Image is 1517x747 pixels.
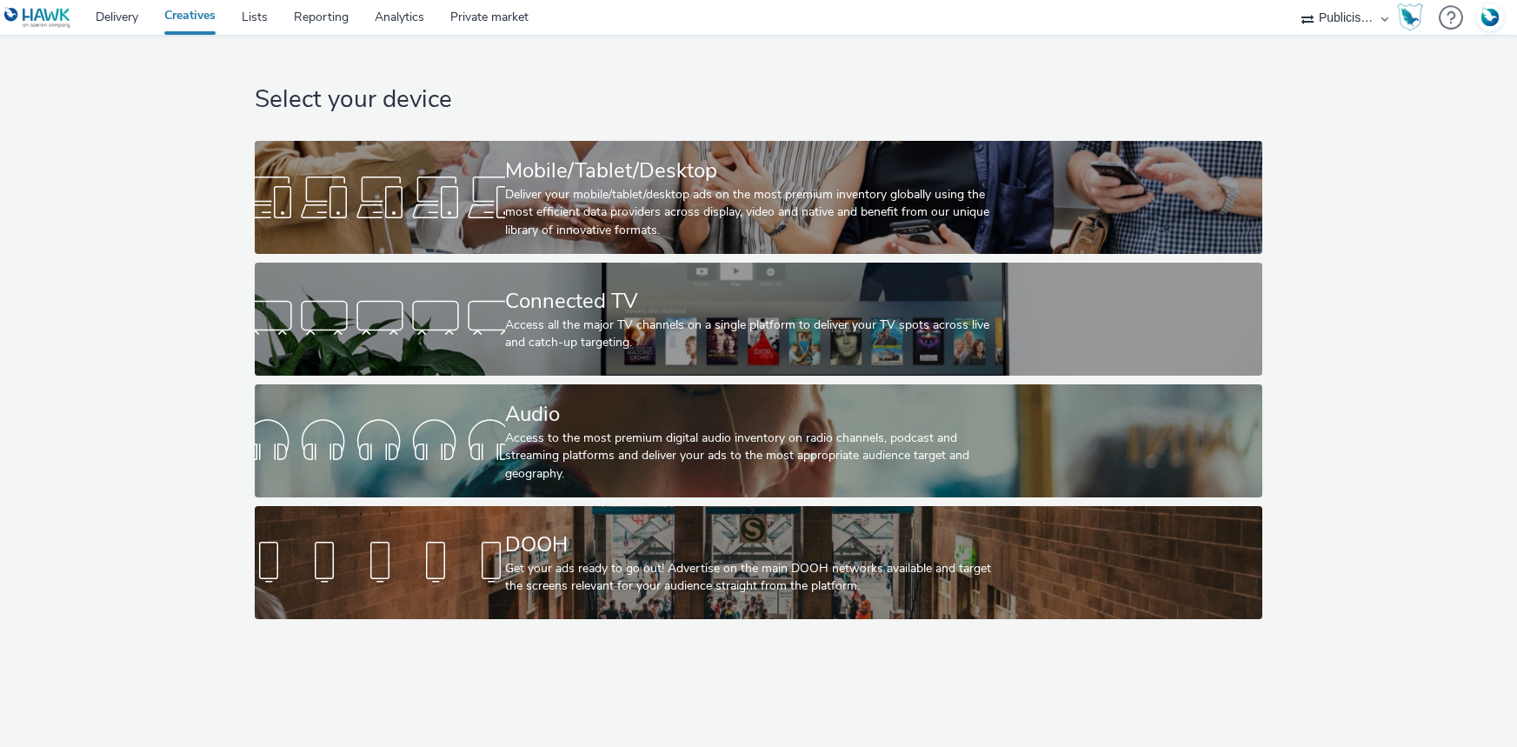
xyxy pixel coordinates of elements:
div: Get your ads ready to go out! Advertise on the main DOOH networks available and target the screen... [505,560,1005,596]
a: Connected TVAccess all the major TV channels on a single platform to deliver your TV spots across... [255,263,1262,376]
a: Hawk Academy [1397,3,1430,31]
a: Mobile/Tablet/DesktopDeliver your mobile/tablet/desktop ads on the most premium inventory globall... [255,141,1262,254]
img: Account FR [1477,4,1503,30]
a: AudioAccess to the most premium digital audio inventory on radio channels, podcast and streaming ... [255,384,1262,497]
div: Audio [505,399,1005,430]
a: DOOHGet your ads ready to go out! Advertise on the main DOOH networks available and target the sc... [255,506,1262,619]
div: Deliver your mobile/tablet/desktop ads on the most premium inventory globally using the most effi... [505,186,1005,239]
div: Access to the most premium digital audio inventory on radio channels, podcast and streaming platf... [505,430,1005,483]
img: Hawk Academy [1397,3,1423,31]
div: Access all the major TV channels on a single platform to deliver your TV spots across live and ca... [505,317,1005,352]
div: DOOH [505,530,1005,560]
h1: Select your device [255,83,1262,117]
div: Mobile/Tablet/Desktop [505,156,1005,186]
img: undefined Logo [4,7,71,29]
div: Connected TV [505,286,1005,317]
